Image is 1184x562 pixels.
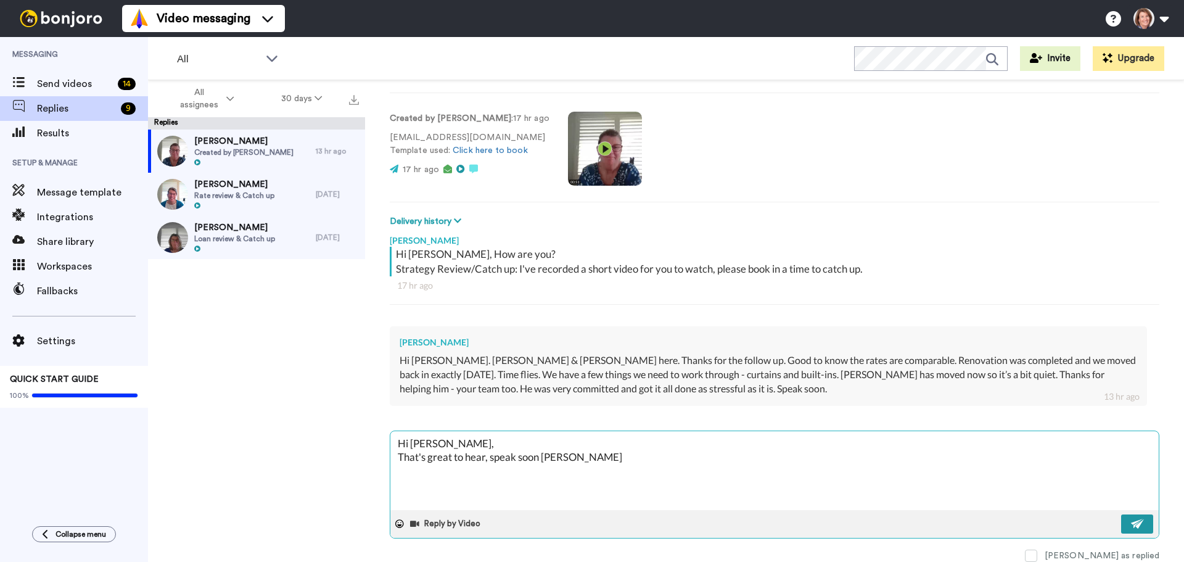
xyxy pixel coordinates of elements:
[396,247,1156,276] div: Hi [PERSON_NAME], How are you? Strategy Review/Catch up: I've recorded a short video for you to w...
[121,102,136,115] div: 9
[10,391,29,400] span: 100%
[400,353,1137,396] div: Hi [PERSON_NAME]. [PERSON_NAME] & [PERSON_NAME] here. Thanks for the follow up. Good to know the ...
[157,222,188,253] img: e02a2810-c846-4a0f-bee3-41f02f2b66ec-thumb.jpg
[37,284,148,299] span: Fallbacks
[400,336,1137,349] div: [PERSON_NAME]
[390,215,465,228] button: Delivery history
[409,514,484,533] button: Reply by Video
[390,112,549,125] p: : 17 hr ago
[37,126,148,141] span: Results
[1093,46,1164,71] button: Upgrade
[390,114,511,123] strong: Created by [PERSON_NAME]
[1131,519,1145,529] img: send-white.svg
[345,89,363,108] button: Export all results that match these filters now.
[148,117,365,130] div: Replies
[258,88,346,110] button: 30 days
[194,234,275,244] span: Loan review & Catch up
[148,216,365,259] a: [PERSON_NAME]Loan review & Catch up[DATE]
[390,228,1159,247] div: [PERSON_NAME]
[37,210,148,225] span: Integrations
[174,86,224,111] span: All assignees
[194,178,274,191] span: [PERSON_NAME]
[150,81,258,116] button: All assignees
[194,135,294,147] span: [PERSON_NAME]
[148,173,365,216] a: [PERSON_NAME]Rate review & Catch up[DATE]
[194,191,274,200] span: Rate review & Catch up
[55,529,106,539] span: Collapse menu
[1020,46,1080,71] button: Invite
[453,146,527,155] a: Click here to book
[157,136,188,167] img: f06d326c-79e4-44f2-8ea3-7366b444e125-thumb.jpg
[316,189,359,199] div: [DATE]
[10,375,99,384] span: QUICK START GUIDE
[403,165,439,174] span: 17 hr ago
[37,101,116,116] span: Replies
[316,146,359,156] div: 13 hr ago
[129,9,149,28] img: vm-color.svg
[37,185,148,200] span: Message template
[32,526,116,542] button: Collapse menu
[1045,550,1159,562] div: [PERSON_NAME] as replied
[157,179,188,210] img: 7dcc4ffc-4c03-4ce5-9af8-7c1b0ca89859-thumb.jpg
[397,279,1152,292] div: 17 hr ago
[157,10,250,27] span: Video messaging
[390,131,549,157] p: [EMAIL_ADDRESS][DOMAIN_NAME] Template used:
[1104,391,1140,403] div: 13 hr ago
[194,221,275,234] span: [PERSON_NAME]
[390,431,1159,510] textarea: Hi [PERSON_NAME], That's great to hear, speak soon [PERSON_NAME]
[118,78,136,90] div: 14
[37,259,148,274] span: Workspaces
[37,334,148,349] span: Settings
[37,234,148,249] span: Share library
[148,130,365,173] a: [PERSON_NAME]Created by [PERSON_NAME]13 hr ago
[349,95,359,105] img: export.svg
[37,76,113,91] span: Send videos
[194,147,294,157] span: Created by [PERSON_NAME]
[316,233,359,242] div: [DATE]
[177,52,260,67] span: All
[15,10,107,27] img: bj-logo-header-white.svg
